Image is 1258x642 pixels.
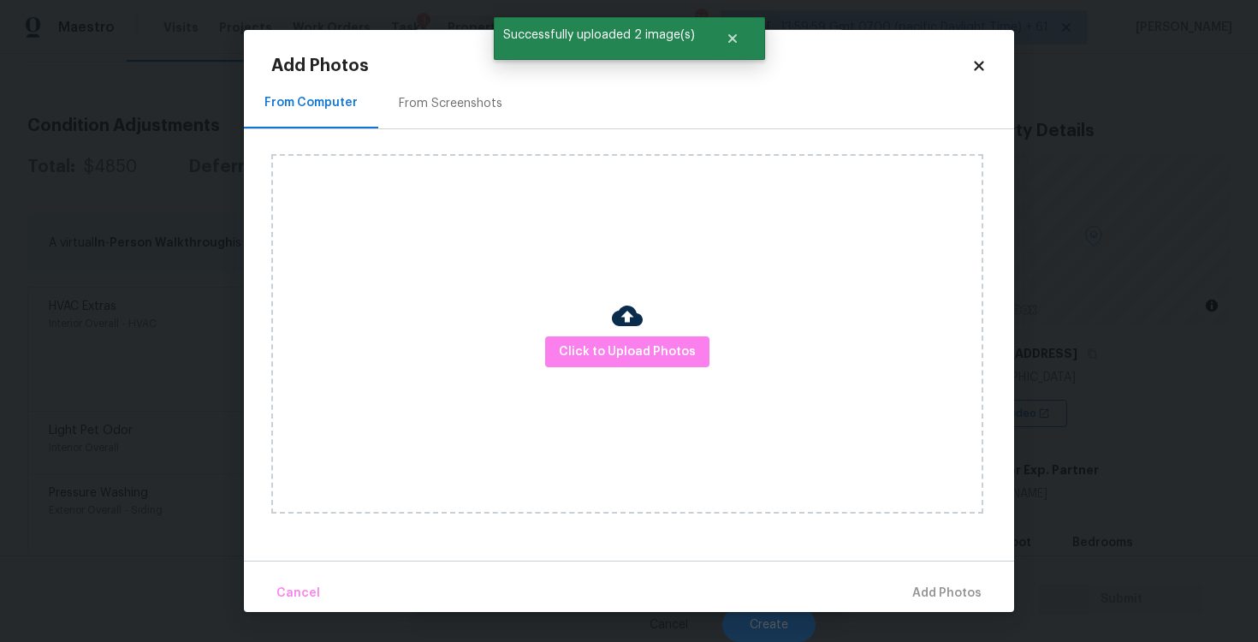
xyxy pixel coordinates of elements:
h2: Add Photos [271,57,971,74]
button: Close [704,21,761,56]
img: Cloud Upload Icon [612,300,643,331]
div: From Computer [264,94,358,111]
span: Click to Upload Photos [559,342,696,363]
span: Cancel [276,583,320,604]
button: Cancel [270,575,327,612]
div: From Screenshots [399,95,502,112]
button: Click to Upload Photos [545,336,709,368]
span: Successfully uploaded 2 image(s) [494,17,704,53]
